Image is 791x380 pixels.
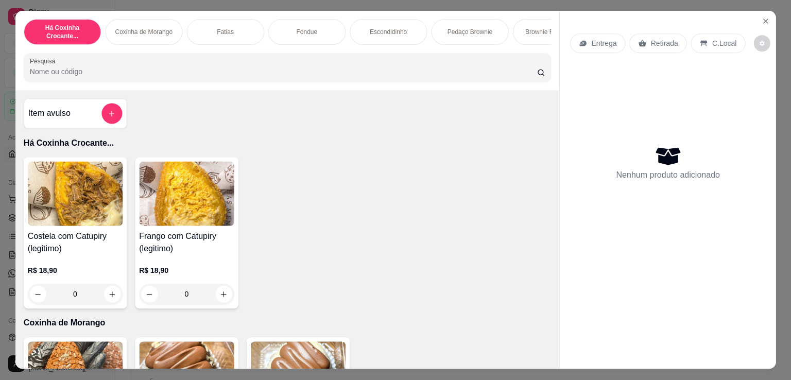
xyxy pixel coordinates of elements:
[447,28,492,37] p: Pedaço Brownie
[616,169,719,181] p: Nenhum produto adicionado
[104,286,121,302] button: increase-product-quantity
[217,28,234,37] p: Fatias
[101,103,122,124] button: add-separate-item
[27,230,122,255] h4: Costela com Catupiry (legitimo)
[370,28,407,37] p: Escondidinho
[32,24,92,41] p: Há Coxinha Crocante...
[29,286,46,302] button: decrease-product-quantity
[215,286,232,302] button: increase-product-quantity
[23,137,551,149] p: Há Coxinha Crocante...
[23,317,551,330] p: Coxinha de Morango
[141,286,158,302] button: decrease-product-quantity
[296,28,317,37] p: Fondue
[139,230,234,255] h4: Frango com Catupiry (legitimo)
[525,28,577,37] p: Brownie Recheado
[753,36,770,52] button: decrease-product-quantity
[29,57,58,66] label: Pesquisa
[712,39,736,49] p: C.Local
[28,108,70,120] h4: Item avulso
[115,28,173,37] p: Coxinha de Morango
[139,265,234,275] p: R$ 18,90
[29,67,537,77] input: Pesquisa
[139,162,234,226] img: product-image
[27,162,122,226] img: product-image
[758,13,774,29] button: Close
[27,265,122,275] p: R$ 18,90
[591,39,616,49] p: Entrega
[650,39,678,49] p: Retirada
